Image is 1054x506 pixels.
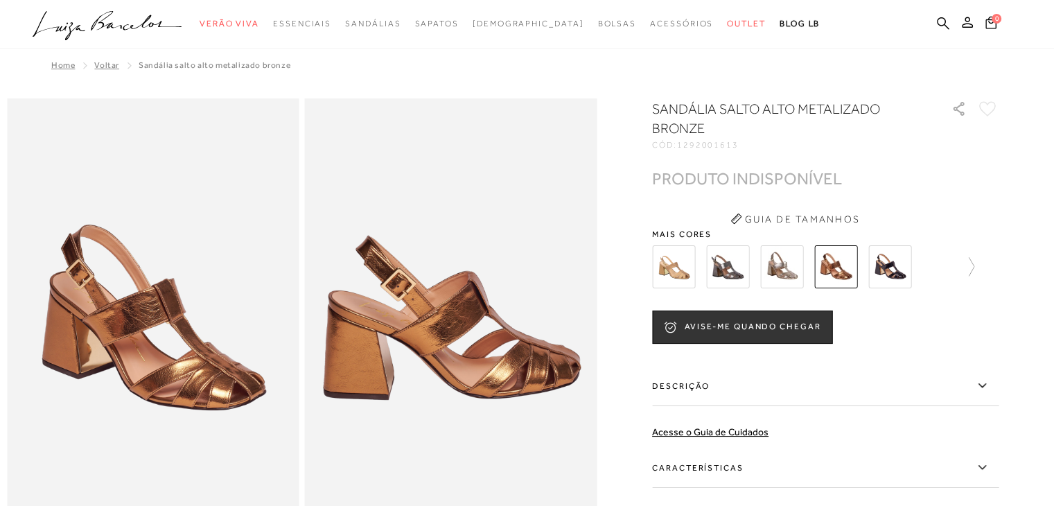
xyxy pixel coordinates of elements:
div: CÓD: [652,141,929,149]
h1: SANDÁLIA SALTO ALTO METALIZADO BRONZE [652,99,912,138]
a: Acesse o Guia de Cuidados [652,426,768,437]
a: Home [51,60,75,70]
img: Sandália salto alto fisher dourado [760,245,803,288]
a: noSubCategoriesText [200,11,259,37]
a: noSubCategoriesText [414,11,458,37]
span: 0 [992,14,1001,24]
img: SANDÁLIA SALTO ALTO FISHER CHUMBO [706,245,749,288]
div: PRODUTO INDISPONÍVEL [652,171,842,186]
span: Acessórios [650,19,713,28]
label: Descrição [652,366,999,406]
span: Sandálias [345,19,401,28]
button: Guia de Tamanhos [726,208,864,230]
label: Características [652,448,999,488]
button: AVISE-ME QUANDO CHEGAR [652,311,832,344]
span: Mais cores [652,230,999,238]
span: Sapatos [414,19,458,28]
img: SANDÁLIA SALTO ALTO METALIZADO BRONZE [814,245,857,288]
img: SANDÁLIA SALTO ALTO VERNIZ PRETO [868,245,911,288]
a: noSubCategoriesText [727,11,766,37]
a: noSubCategoriesText [345,11,401,37]
span: BLOG LB [780,19,820,28]
span: Outlet [727,19,766,28]
a: noSubCategoriesText [473,11,584,37]
img: SANDÁLIA SALTO ALTO FISHER AMARULA [652,245,695,288]
span: [DEMOGRAPHIC_DATA] [473,19,584,28]
span: Essenciais [273,19,331,28]
span: Bolsas [597,19,636,28]
span: SANDÁLIA SALTO ALTO METALIZADO BRONZE [139,60,290,70]
span: 1292001613 [677,140,739,150]
a: Voltar [94,60,119,70]
span: Verão Viva [200,19,259,28]
button: 0 [981,15,1001,34]
a: noSubCategoriesText [650,11,713,37]
a: noSubCategoriesText [597,11,636,37]
a: noSubCategoriesText [273,11,331,37]
a: BLOG LB [780,11,820,37]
